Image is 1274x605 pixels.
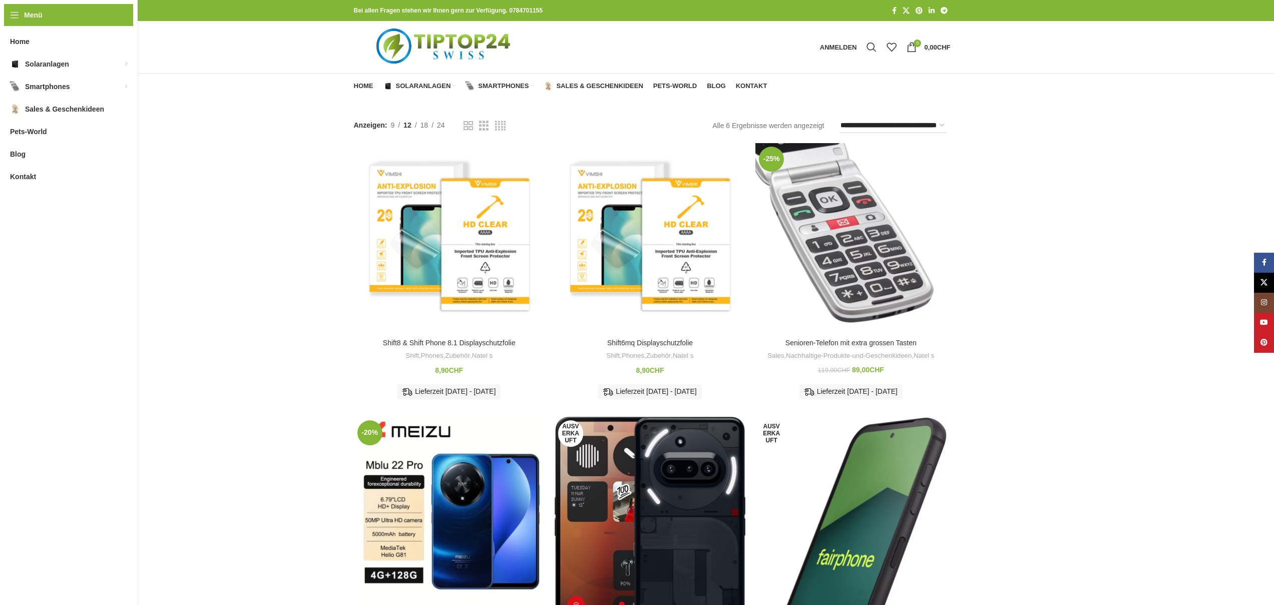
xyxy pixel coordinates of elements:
[1254,273,1274,293] a: X Social Link
[437,121,445,129] span: 24
[937,44,951,51] span: CHF
[636,366,664,374] bdi: 8,90
[889,4,900,18] a: Facebook Social Link
[387,120,398,131] a: 9
[25,78,70,96] span: Smartphones
[10,104,20,114] img: Sales & Geschenkideen
[837,367,850,374] span: CHF
[759,147,784,172] span: -25%
[598,384,701,399] div: Lieferzeit [DATE] - [DATE]
[555,143,745,334] a: Shift6mq Displayschutzfolie
[653,82,697,90] span: Pets-World
[403,121,411,129] span: 12
[466,76,534,96] a: Smartphones
[607,351,620,361] a: Shift
[1254,333,1274,353] a: Pinterest Social Link
[472,351,493,361] a: Natel s
[646,351,671,361] a: Zubehör
[673,351,693,361] a: Natel s
[900,4,913,18] a: X Social Link
[607,339,693,347] a: Shift6mq Displayschutzfolie
[400,120,415,131] a: 12
[862,37,882,57] a: Suche
[558,420,583,447] span: Ausverkauft
[767,351,784,361] a: Sales
[25,55,69,73] span: Solaranlagen
[354,7,543,14] strong: Bei allen Fragen stehen wir Ihnen gern zur Verfügung. 0784701155
[785,339,917,347] a: Senioren-Telefon mit extra grossen Tasten
[852,366,884,374] bdi: 89,00
[396,82,451,90] span: Solaranlagen
[359,351,540,361] div: , , ,
[354,76,373,96] a: Home
[556,82,643,90] span: Sales & Geschenkideen
[421,351,444,361] a: Phones
[839,119,947,133] select: Shop-Reihenfolge
[10,59,20,69] img: Solaranlagen
[397,384,501,399] div: Lieferzeit [DATE] - [DATE]
[820,44,857,51] span: Anmelden
[10,82,20,92] img: Smartphones
[354,21,536,73] img: Tiptop24 Nachhaltige & Faire Produkte
[544,82,553,91] img: Sales & Geschenkideen
[354,143,545,334] a: Shift8 & Shift Phone 8.1 Displayschutzfolie
[390,121,394,129] span: 9
[354,120,387,131] span: Anzeigen
[902,37,955,57] a: 0 0,00CHF
[449,366,463,374] span: CHF
[10,33,30,51] span: Home
[354,82,373,90] span: Home
[712,120,824,131] p: Alle 6 Ergebnisse werden angezeigt
[914,351,934,361] a: Natel s
[383,339,516,347] a: Shift8 & Shift Phone 8.1 Displayschutzfolie
[495,120,506,132] a: Rasteransicht 4
[870,366,884,374] span: CHF
[544,76,643,96] a: Sales & Geschenkideen
[926,4,938,18] a: LinkedIn Social Link
[938,4,951,18] a: Telegram Social Link
[560,351,740,361] div: , , ,
[383,82,392,91] img: Solaranlagen
[1254,253,1274,273] a: Facebook Social Link
[405,351,419,361] a: Shift
[420,121,429,129] span: 18
[383,76,456,96] a: Solaranlagen
[736,82,767,90] span: Kontakt
[349,76,772,96] div: Hauptnavigation
[799,384,903,399] div: Lieferzeit [DATE] - [DATE]
[1254,313,1274,333] a: YouTube Social Link
[1254,293,1274,313] a: Instagram Social Link
[707,82,726,90] span: Blog
[464,120,473,132] a: Rasteransicht 2
[466,82,475,91] img: Smartphones
[435,366,463,374] bdi: 8,90
[650,366,664,374] span: CHF
[434,120,449,131] a: 24
[913,4,926,18] a: Pinterest Social Link
[622,351,644,361] a: Phones
[786,351,912,361] a: Nachhaltige-Produkte-und-Geschenkideen
[479,120,489,132] a: Rasteransicht 3
[10,123,47,141] span: Pets-World
[445,351,470,361] a: Zubehör
[755,143,946,334] a: Senioren-Telefon mit extra grossen Tasten
[478,82,529,90] span: Smartphones
[736,76,767,96] a: Kontakt
[707,76,726,96] a: Blog
[24,10,43,21] span: Menü
[357,420,382,445] span: -20%
[417,120,432,131] a: 18
[10,168,36,186] span: Kontakt
[760,351,941,361] div: , ,
[914,40,921,47] span: 0
[924,44,950,51] bdi: 0,00
[882,37,902,57] div: Meine Wunschliste
[815,37,862,57] a: Anmelden
[10,145,26,163] span: Blog
[818,367,850,374] bdi: 119,00
[759,420,784,447] span: Ausverkauft
[354,43,536,51] a: Logo der Website
[653,76,697,96] a: Pets-World
[25,100,104,118] span: Sales & Geschenkideen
